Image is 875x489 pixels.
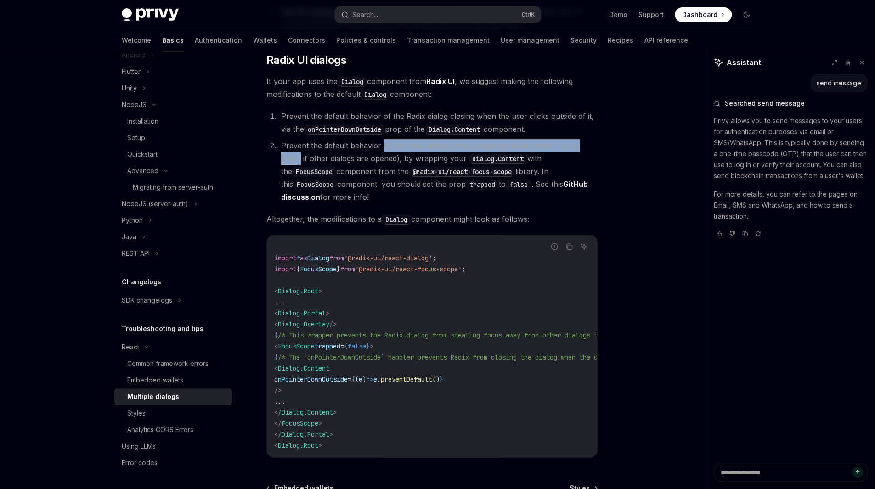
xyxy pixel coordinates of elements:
[114,422,232,438] a: Analytics CORS Errors
[344,342,348,350] span: {
[362,375,366,383] span: )
[644,29,688,51] a: API reference
[278,320,329,328] span: Dialog.Overlay
[370,342,373,350] span: >
[351,375,355,383] span: {
[278,342,315,350] span: FocusScope
[300,265,337,273] span: FocusScope
[114,455,232,471] a: Error codes
[714,99,868,108] button: Searched send message
[501,29,559,51] a: User management
[361,90,390,99] a: Dialog
[609,10,627,19] a: Demo
[425,124,484,134] a: Dialog.Content
[274,287,278,295] span: <
[114,372,232,388] a: Embedded wallets
[282,419,318,427] span: FocusScope
[467,154,527,163] a: Dialog.Content
[300,254,307,262] span: as
[293,180,337,190] code: FocusScope
[352,9,378,20] div: Search...
[440,375,443,383] span: }
[409,167,515,176] a: @radix-ui/react-focus-scope
[409,167,515,177] code: @radix-ui/react-focus-scope
[274,430,282,438] span: </
[578,241,590,253] button: Ask AI
[114,113,232,129] a: Installation
[521,11,535,18] span: Ctrl K
[727,57,761,68] span: Assistant
[266,75,598,101] span: If your app uses the component from , we suggest making the following modifications to the defaul...
[278,139,598,203] li: Prevent the default behavior of the Radix dialog always trapping the browser’s focus (even if oth...
[318,419,322,427] span: >
[382,214,411,225] code: Dialog
[122,276,161,287] h5: Changelogs
[127,358,209,369] div: Common framework errors
[274,419,282,427] span: </
[355,265,462,273] span: '@radix-ui/react-focus-scope'
[382,214,411,224] a: Dialog
[253,29,277,51] a: Wallets
[296,265,300,273] span: {
[282,408,333,416] span: Dialog.Content
[278,287,318,295] span: Dialog.Root
[122,231,136,242] div: Java
[675,7,732,22] a: Dashboard
[266,53,346,67] span: Radix UI dialogs
[359,375,362,383] span: e
[127,116,158,127] div: Installation
[127,408,146,419] div: Styles
[329,320,337,328] span: />
[127,132,145,143] div: Setup
[122,441,156,452] div: Using LLMs
[432,375,440,383] span: ()
[278,110,598,135] li: Prevent the default behavior of the Radix dialog closing when the user clicks outside of it, via ...
[133,182,213,193] div: Migrating from server-auth
[122,99,147,110] div: NodeJS
[338,77,367,87] code: Dialog
[114,179,232,196] a: Migrating from server-auth
[336,29,396,51] a: Policies & controls
[638,10,664,19] a: Support
[304,124,385,135] code: onPointerDownOutside
[274,309,278,317] span: <
[288,29,325,51] a: Connectors
[340,342,344,350] span: =
[274,342,278,350] span: <
[506,180,531,190] code: false
[335,6,541,23] button: Search...CtrlK
[122,457,158,468] div: Error codes
[195,29,242,51] a: Authentication
[326,309,329,317] span: >
[274,386,282,394] span: />
[462,265,465,273] span: ;
[274,441,278,450] span: <
[122,342,139,353] div: React
[469,154,527,164] code: Dialog.Content
[344,254,432,262] span: '@radix-ui/react-dialog'
[714,115,868,181] p: Privy allows you to send messages to your users for authentication purposes via email or SMS/What...
[278,441,318,450] span: Dialog.Root
[852,467,863,478] button: Send message
[355,375,359,383] span: (
[739,7,754,22] button: Toggle dark mode
[127,149,158,160] div: Quickstart
[274,320,278,328] span: <
[278,364,329,372] span: Dialog.Content
[725,99,805,108] span: Searched send message
[333,408,337,416] span: >
[274,254,296,262] span: import
[162,29,184,51] a: Basics
[348,375,351,383] span: =
[127,391,179,402] div: Multiple dialogs
[426,77,455,86] a: Radix UI
[278,331,649,339] span: /* This wrapper prevents the Radix dialog from stealing focus away from other dialogs in the page...
[274,408,282,416] span: </
[114,388,232,405] a: Multiple dialogs
[114,146,232,163] a: Quickstart
[570,29,597,51] a: Security
[337,265,340,273] span: }
[278,353,678,361] span: /* The `onPointerDownOutside` handler prevents Radix from closing the dialog when the user clicks...
[348,342,366,350] span: false
[381,375,432,383] span: preventDefault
